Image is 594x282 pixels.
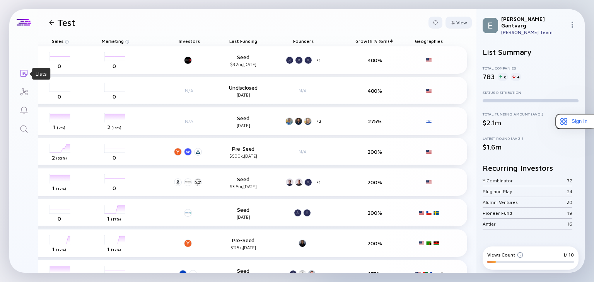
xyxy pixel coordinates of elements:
[483,242,579,251] h2: Recurring Tags
[483,90,579,95] div: Status Distribution
[569,22,575,28] img: Menu
[426,241,432,245] img: Zambia Flag
[9,100,38,119] a: Reminders
[430,272,436,276] img: Chile Flag
[483,66,579,70] div: Total Companies
[9,63,38,82] a: Lists
[316,179,321,185] div: + 1
[487,252,523,258] div: Views Count
[483,189,567,194] div: Plug and Play
[218,237,268,250] div: Pre-Seed
[218,153,268,158] div: $500k, [DATE]
[218,184,268,189] div: $3.5m, [DATE]
[355,38,389,44] span: Growth % (6m)
[483,73,495,81] div: 783
[218,92,268,97] div: [DATE]
[501,15,566,29] div: [PERSON_NAME] Gantvarg
[52,38,63,44] span: Sales
[433,241,439,245] img: Malawi Flag
[483,136,579,141] div: Latest Round (Avg.)
[57,17,75,28] h1: Test
[483,221,567,227] div: Antler
[218,214,268,219] div: [DATE]
[567,178,572,183] div: 72
[411,36,446,46] div: Geographies
[218,62,268,67] div: $3.2m, [DATE]
[299,88,307,93] div: N/A
[299,149,307,155] div: N/A
[426,89,432,93] img: United States Flag
[415,272,421,276] img: United States Flag
[567,199,572,205] div: 20
[229,38,257,44] span: Last Funding
[439,271,443,277] div: + 1
[350,87,400,94] div: 400%
[36,70,47,78] div: Lists
[172,36,207,46] div: Investors
[316,57,321,63] div: + 1
[426,180,432,184] img: United States Flag
[422,272,428,276] img: United Arab Emirates Flag
[350,148,400,155] div: 200%
[350,118,400,124] div: 275%
[218,206,268,219] div: Seed
[9,119,38,138] a: Search
[102,38,124,44] span: Marketing
[433,211,439,215] img: Sweden Flag
[426,58,432,62] img: United States Flag
[567,210,572,216] div: 19
[483,143,579,151] div: $1.6m
[426,211,432,215] img: Chile Flag
[350,57,400,63] div: 400%
[483,18,498,33] img: Elena Profile Picture
[483,119,579,127] div: $2.1m
[218,84,268,97] div: Undisclosed
[483,210,567,216] div: Pioneer Fund
[567,189,572,194] div: 24
[9,82,38,100] a: Investor Map
[280,36,326,46] div: Founders
[218,123,268,128] div: [DATE]
[483,163,579,172] h2: Recurring Investors
[445,17,472,29] button: View
[350,240,400,246] div: 200%
[418,211,425,215] img: United States Flag
[218,54,268,67] div: Seed
[350,209,400,216] div: 200%
[218,145,268,158] div: Pre-Seed
[426,150,432,154] img: United States Flag
[350,270,400,277] div: 175%
[426,119,432,123] img: Israel Flag
[218,245,268,250] div: $125k, [DATE]
[567,221,572,227] div: 16
[483,199,567,205] div: Alumni Ventures
[316,118,321,124] div: + 2
[501,29,566,35] div: [PERSON_NAME] Team
[418,241,425,245] img: United States Flag
[350,179,400,185] div: 200%
[498,73,508,81] div: 0
[563,252,574,258] div: 1/ 10
[483,48,579,56] h2: List Summary
[172,88,207,93] div: N/A
[218,267,268,280] div: Seed
[172,118,207,124] div: N/A
[483,112,579,116] div: Total Funding Amount (Avg.)
[483,178,567,183] div: Y Combinator
[218,115,268,128] div: Seed
[218,176,268,189] div: Seed
[511,73,521,81] div: 4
